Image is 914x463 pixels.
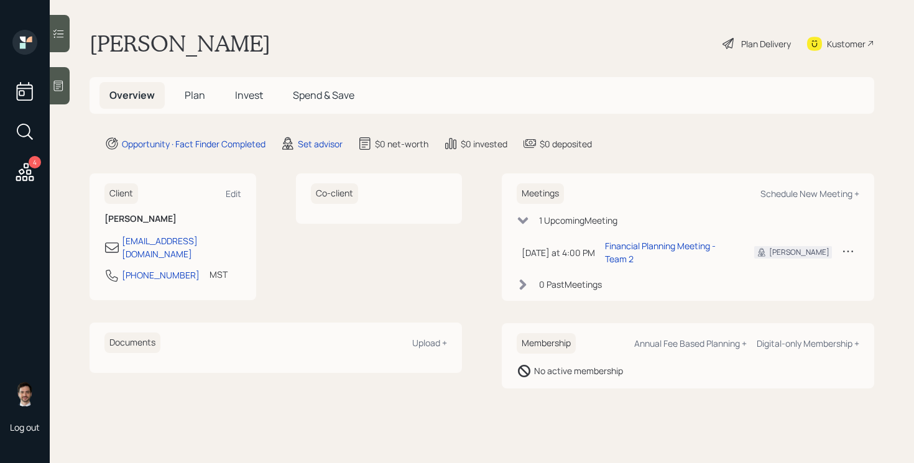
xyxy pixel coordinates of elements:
[12,382,37,406] img: jonah-coleman-headshot.png
[90,30,270,57] h1: [PERSON_NAME]
[522,246,595,259] div: [DATE] at 4:00 PM
[534,364,623,377] div: No active membership
[517,333,576,354] h6: Membership
[109,88,155,102] span: Overview
[293,88,354,102] span: Spend & Save
[634,337,747,349] div: Annual Fee Based Planning +
[185,88,205,102] span: Plan
[517,183,564,204] h6: Meetings
[226,188,241,199] div: Edit
[122,137,265,150] div: Opportunity · Fact Finder Completed
[311,183,358,204] h6: Co-client
[461,137,507,150] div: $0 invested
[412,337,447,349] div: Upload +
[769,247,829,258] div: [PERSON_NAME]
[540,137,592,150] div: $0 deposited
[375,137,428,150] div: $0 net-worth
[605,239,734,265] div: Financial Planning Meeting - Team 2
[757,337,859,349] div: Digital-only Membership +
[104,214,241,224] h6: [PERSON_NAME]
[122,234,241,260] div: [EMAIL_ADDRESS][DOMAIN_NAME]
[122,268,200,282] div: [PHONE_NUMBER]
[539,278,602,291] div: 0 Past Meeting s
[104,332,160,353] h6: Documents
[210,268,228,281] div: MST
[539,214,617,227] div: 1 Upcoming Meeting
[298,137,343,150] div: Set advisor
[29,156,41,168] div: 4
[10,421,40,433] div: Log out
[760,188,859,199] div: Schedule New Meeting +
[235,88,263,102] span: Invest
[827,37,866,50] div: Kustomer
[741,37,791,50] div: Plan Delivery
[104,183,138,204] h6: Client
